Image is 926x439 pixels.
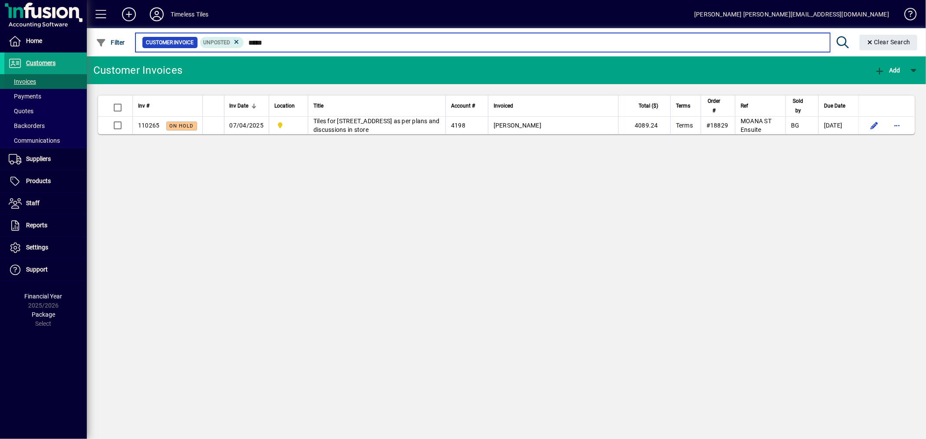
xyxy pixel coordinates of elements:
[138,122,160,129] span: 110265
[791,96,805,115] span: Sold by
[26,177,51,184] span: Products
[872,62,903,78] button: Add
[274,121,303,130] span: Dunedin
[624,101,666,111] div: Total ($)
[143,7,171,22] button: Profile
[451,101,483,111] div: Account #
[138,101,197,111] div: Inv #
[93,63,182,77] div: Customer Invoices
[4,193,87,214] a: Staff
[313,101,440,111] div: Title
[4,89,87,104] a: Payments
[874,67,900,74] span: Add
[171,7,208,21] div: Timeless Tiles
[224,117,269,134] td: 07/04/2025
[706,96,730,115] div: Order #
[639,101,658,111] span: Total ($)
[890,118,904,132] button: More options
[4,215,87,236] a: Reports
[4,148,87,170] a: Suppliers
[494,101,613,111] div: Invoiced
[791,122,800,129] span: BG
[26,266,48,273] span: Support
[898,2,915,30] a: Knowledge Base
[494,122,541,129] span: [PERSON_NAME]
[274,101,295,111] span: Location
[313,101,323,111] span: Title
[9,122,45,129] span: Backorders
[115,7,143,22] button: Add
[94,35,127,50] button: Filter
[26,244,48,251] span: Settings
[96,39,125,46] span: Filter
[32,311,55,318] span: Package
[618,117,670,134] td: 4089.24
[200,37,244,48] mat-chip: Customer Invoice Status: Unposted
[26,200,40,206] span: Staff
[867,118,881,132] button: Edit
[230,101,249,111] span: Inv Date
[313,118,440,133] span: Tiles for [STREET_ADDRESS] as per plans and discussions in store
[4,118,87,133] a: Backorders
[4,74,87,89] a: Invoices
[706,96,722,115] span: Order #
[146,38,194,47] span: Customer Invoice
[4,259,87,281] a: Support
[706,122,728,129] span: #18829
[451,101,475,111] span: Account #
[9,108,33,115] span: Quotes
[138,101,149,111] span: Inv #
[204,39,231,46] span: Unposted
[26,37,42,44] span: Home
[676,101,690,111] span: Terms
[694,7,889,21] div: [PERSON_NAME] [PERSON_NAME][EMAIL_ADDRESS][DOMAIN_NAME]
[860,35,918,50] button: Clear
[451,122,465,129] span: 4198
[25,293,63,300] span: Financial Year
[824,101,853,111] div: Due Date
[4,30,87,52] a: Home
[170,123,194,129] span: On hold
[274,101,303,111] div: Location
[4,170,87,192] a: Products
[818,117,858,134] td: [DATE]
[741,101,780,111] div: Ref
[26,222,47,229] span: Reports
[26,155,51,162] span: Suppliers
[230,101,264,111] div: Inv Date
[867,39,911,46] span: Clear Search
[4,104,87,118] a: Quotes
[9,93,41,100] span: Payments
[791,96,813,115] div: Sold by
[824,101,845,111] span: Due Date
[9,137,60,144] span: Communications
[9,78,36,85] span: Invoices
[741,101,748,111] span: Ref
[26,59,56,66] span: Customers
[4,133,87,148] a: Communications
[494,101,513,111] span: Invoiced
[676,122,693,129] span: Terms
[741,118,771,133] span: MOANA ST Ensuite
[4,237,87,259] a: Settings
